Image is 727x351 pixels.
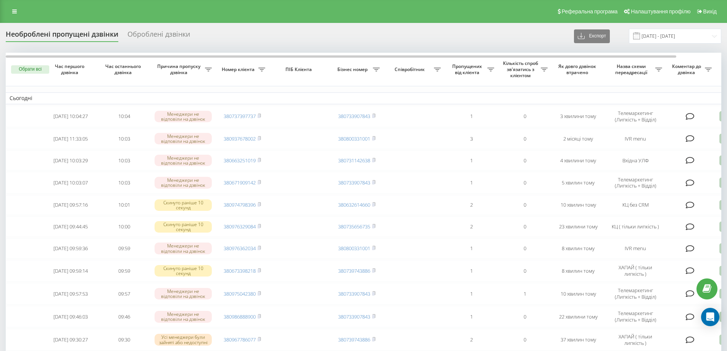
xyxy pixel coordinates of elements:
[551,129,605,149] td: 2 місяці тому
[551,329,605,350] td: 37 хвилин тому
[605,172,666,193] td: Телемаркетинг (Липкість + Відділ)
[551,283,605,304] td: 10 хвилин тому
[498,283,551,304] td: 1
[97,306,151,327] td: 09:46
[97,329,151,350] td: 09:30
[219,66,258,73] span: Номер клієнта
[445,217,498,237] td: 2
[155,311,212,322] div: Менеджери не відповіли на дзвінок
[605,106,666,127] td: Телемаркетинг (Липкість + Відділ)
[445,195,498,215] td: 2
[338,223,370,230] a: 380735656735
[224,267,256,274] a: 380673398218
[44,129,97,149] td: [DATE] 11:33:05
[338,113,370,120] a: 380733907843
[498,172,551,193] td: 0
[605,129,666,149] td: IVR menu
[155,265,212,277] div: Скинуто раніше 10 секунд
[224,113,256,120] a: 380737397737
[498,238,551,259] td: 0
[224,223,256,230] a: 380976329084
[224,336,256,343] a: 380967786077
[605,238,666,259] td: IVR menu
[605,306,666,327] td: Телемаркетинг (Липкість + Відділ)
[155,334,212,345] div: Усі менеджери були зайняті або недоступні
[670,63,705,75] span: Коментар до дзвінка
[97,150,151,171] td: 10:03
[338,245,370,252] a: 380800331001
[551,172,605,193] td: 5 хвилин тому
[224,290,256,297] a: 380975042380
[155,221,212,233] div: Скинуто раніше 10 секунд
[445,238,498,259] td: 1
[701,308,719,326] div: Open Intercom Messenger
[224,313,256,320] a: 380986888900
[445,306,498,327] td: 1
[387,66,434,73] span: Співробітник
[558,63,599,75] span: Як довго дзвінок втрачено
[502,60,541,78] span: Кількість спроб зв'язатись з клієнтом
[605,217,666,237] td: КЦ ( тільки липкість )
[338,179,370,186] a: 380733907843
[224,201,256,208] a: 380974798396
[498,306,551,327] td: 0
[155,243,212,254] div: Менеджери не відповіли на дзвінок
[155,133,212,144] div: Менеджери не відповіли на дзвінок
[155,177,212,188] div: Менеджери не відповіли на дзвінок
[562,8,618,15] span: Реферальна програма
[498,106,551,127] td: 0
[338,290,370,297] a: 380733907843
[338,135,370,142] a: 380800331001
[338,336,370,343] a: 380739743886
[445,260,498,281] td: 1
[498,195,551,215] td: 0
[97,260,151,281] td: 09:59
[44,306,97,327] td: [DATE] 09:46:03
[605,195,666,215] td: КЦ без CRM
[44,238,97,259] td: [DATE] 09:59:36
[155,155,212,166] div: Менеджери не відповіли на дзвінок
[605,283,666,304] td: Телемаркетинг (Липкість + Відділ)
[445,329,498,350] td: 2
[224,245,256,252] a: 380976362034
[551,306,605,327] td: 22 хвилини тому
[609,63,655,75] span: Назва схеми переадресації
[498,329,551,350] td: 0
[498,260,551,281] td: 0
[631,8,690,15] span: Налаштування профілю
[97,283,151,304] td: 09:57
[498,217,551,237] td: 0
[44,260,97,281] td: [DATE] 09:59:14
[155,288,212,299] div: Менеджери не відповіли на дзвінок
[551,106,605,127] td: 3 хвилини тому
[103,63,145,75] span: Час останнього дзвінка
[97,172,151,193] td: 10:03
[551,195,605,215] td: 10 хвилин тому
[338,267,370,274] a: 380739743886
[276,66,324,73] span: ПІБ Клієнта
[155,199,212,211] div: Скинуто раніше 10 секунд
[338,313,370,320] a: 380733907843
[44,195,97,215] td: [DATE] 09:57:16
[44,217,97,237] td: [DATE] 09:44:45
[44,329,97,350] td: [DATE] 09:30:27
[498,129,551,149] td: 0
[445,283,498,304] td: 1
[605,150,666,171] td: Вхідна УЛФ
[605,329,666,350] td: ХАПАЙ ( тільки липкість )
[445,129,498,149] td: 3
[44,150,97,171] td: [DATE] 10:03:29
[224,135,256,142] a: 380937678002
[97,238,151,259] td: 09:59
[605,260,666,281] td: ХАПАЙ ( тільки липкість )
[338,157,370,164] a: 380731142638
[224,179,256,186] a: 380671909142
[6,30,118,42] div: Необроблені пропущені дзвінки
[50,63,91,75] span: Час першого дзвінка
[44,172,97,193] td: [DATE] 10:03:07
[155,111,212,122] div: Менеджери не відповіли на дзвінок
[97,217,151,237] td: 10:00
[334,66,373,73] span: Бізнес номер
[574,29,610,43] button: Експорт
[448,63,487,75] span: Пропущених від клієнта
